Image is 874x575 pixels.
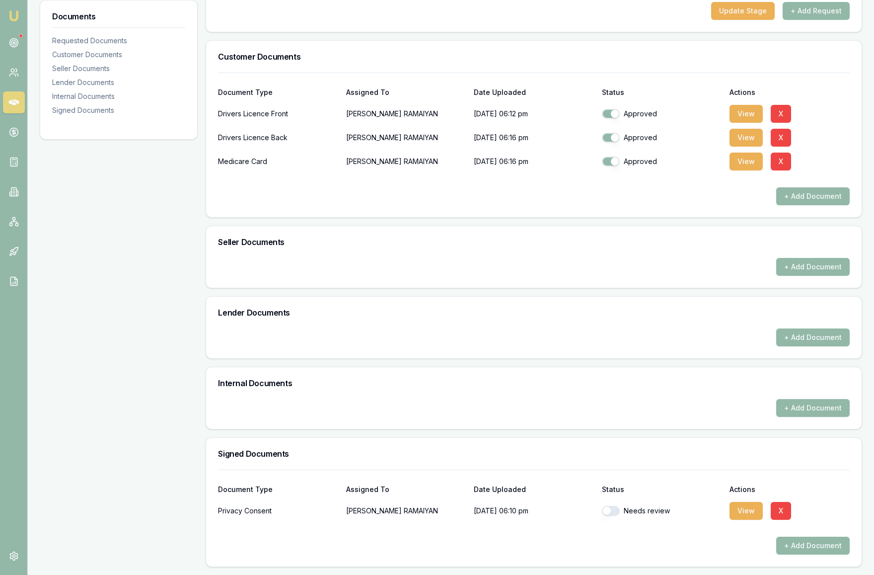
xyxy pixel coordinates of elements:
[52,91,185,101] div: Internal Documents
[602,89,722,96] div: Status
[771,129,791,147] button: X
[346,501,466,521] p: [PERSON_NAME] RAMAIYAN
[346,128,466,148] p: [PERSON_NAME] RAMAIYAN
[729,89,850,96] div: Actions
[771,502,791,520] button: X
[776,399,850,417] button: + Add Document
[711,2,775,20] button: Update Stage
[776,187,850,205] button: + Add Document
[346,152,466,171] p: [PERSON_NAME] RAMAIYAN
[602,506,722,516] div: Needs review
[729,129,763,147] button: View
[346,486,466,493] div: Assigned To
[474,501,594,521] p: [DATE] 06:10 pm
[218,89,338,96] div: Document Type
[602,157,722,166] div: Approved
[218,128,338,148] div: Drivers Licence Back
[776,258,850,276] button: + Add Document
[52,50,185,60] div: Customer Documents
[218,486,338,493] div: Document Type
[729,486,850,493] div: Actions
[8,10,20,22] img: emu-icon-u.png
[474,104,594,124] p: [DATE] 06:12 pm
[218,53,850,61] h3: Customer Documents
[771,105,791,123] button: X
[783,2,850,20] button: + Add Request
[346,89,466,96] div: Assigned To
[729,153,763,170] button: View
[729,105,763,123] button: View
[218,501,338,521] div: Privacy Consent
[52,78,185,87] div: Lender Documents
[218,309,850,317] h3: Lender Documents
[52,12,185,20] h3: Documents
[771,153,791,170] button: X
[346,104,466,124] p: [PERSON_NAME] RAMAIYAN
[52,64,185,74] div: Seller Documents
[52,105,185,115] div: Signed Documents
[602,133,722,143] div: Approved
[52,36,185,46] div: Requested Documents
[776,329,850,346] button: + Add Document
[218,379,850,387] h3: Internal Documents
[602,109,722,119] div: Approved
[602,486,722,493] div: Status
[218,238,850,246] h3: Seller Documents
[474,152,594,171] p: [DATE] 06:16 pm
[776,537,850,555] button: + Add Document
[218,450,850,458] h3: Signed Documents
[474,128,594,148] p: [DATE] 06:16 pm
[218,104,338,124] div: Drivers Licence Front
[474,486,594,493] div: Date Uploaded
[218,152,338,171] div: Medicare Card
[474,89,594,96] div: Date Uploaded
[729,502,763,520] button: View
